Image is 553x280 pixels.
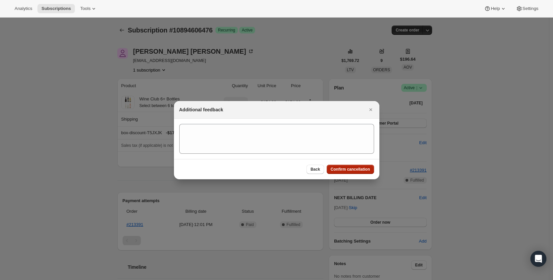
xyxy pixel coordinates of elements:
button: Close [366,105,375,114]
div: Open Intercom Messenger [530,251,546,267]
span: Subscriptions [41,6,71,11]
button: Help [480,4,510,13]
button: Settings [512,4,542,13]
span: Confirm cancellation [331,167,370,172]
button: Analytics [11,4,36,13]
span: Help [491,6,500,11]
h2: Additional feedback [179,106,223,113]
span: Back [310,167,320,172]
button: Back [306,165,324,174]
span: Tools [80,6,90,11]
span: Analytics [15,6,32,11]
button: Tools [76,4,101,13]
span: Settings [523,6,538,11]
button: Subscriptions [37,4,75,13]
button: Confirm cancellation [327,165,374,174]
